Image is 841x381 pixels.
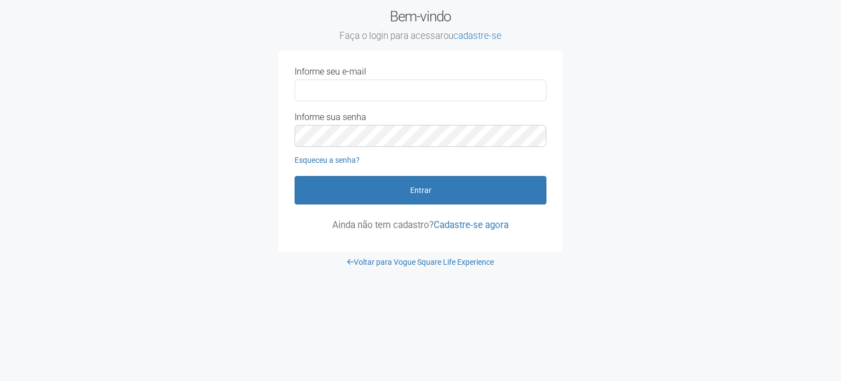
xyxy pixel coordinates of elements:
a: cadastre-se [453,30,502,41]
small: Faça o login para acessar [278,30,563,42]
label: Informe seu e-mail [295,67,366,77]
button: Entrar [295,176,546,204]
h2: Bem-vindo [278,8,563,42]
p: Ainda não tem cadastro? [295,220,546,230]
a: Cadastre-se agora [434,219,509,230]
a: Esqueceu a senha? [295,156,360,164]
a: Voltar para Vogue Square Life Experience [347,258,494,266]
span: ou [443,30,502,41]
label: Informe sua senha [295,112,366,122]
